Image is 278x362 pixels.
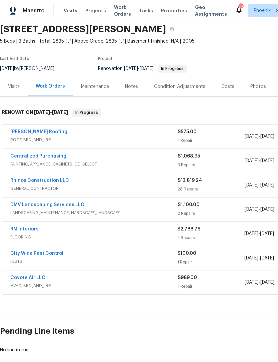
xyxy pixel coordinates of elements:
[10,178,69,183] a: Rhinos Construction LLC
[178,275,197,280] span: $989.00
[244,231,258,236] span: [DATE]
[244,256,258,260] span: [DATE]
[260,280,274,285] span: [DATE]
[178,162,245,168] div: 3 Repairs
[140,66,154,71] span: [DATE]
[177,227,200,231] span: $2,788.76
[2,109,68,117] h6: RENOVATION
[139,8,153,13] span: Tasks
[98,66,187,71] span: Renovation
[8,83,20,90] div: Visits
[244,255,274,261] span: -
[166,23,178,35] button: Copy Address
[177,259,244,265] div: 1 Repair
[161,7,187,14] span: Properties
[23,7,45,14] span: Maestro
[178,130,197,134] span: $575.00
[124,66,154,71] span: -
[260,231,274,236] span: [DATE]
[244,230,274,237] span: -
[10,154,66,159] a: Centralized Purchasing
[260,134,274,139] span: [DATE]
[195,4,227,17] span: Geo Assignments
[245,207,259,212] span: [DATE]
[245,280,259,285] span: [DATE]
[158,67,186,71] span: In Progress
[124,66,138,71] span: [DATE]
[125,83,138,90] div: Notes
[81,83,109,90] div: Maintenance
[260,159,274,163] span: [DATE]
[245,133,274,140] span: -
[221,83,234,90] div: Costs
[178,137,245,144] div: 1 Repair
[250,83,266,90] div: Photos
[245,206,274,213] span: -
[10,137,178,143] span: ROOF, BRN_AND_LRR
[154,83,205,90] div: Condition Adjustments
[178,154,200,159] span: $1,068.95
[10,130,67,134] a: [PERSON_NAME] Roofing
[64,7,77,14] span: Visits
[178,210,245,217] div: 2 Repairs
[178,283,245,290] div: 1 Repair
[178,186,245,192] div: 28 Repairs
[260,183,274,187] span: [DATE]
[245,182,274,188] span: -
[85,7,106,14] span: Projects
[34,110,50,115] span: [DATE]
[10,227,39,231] a: RM Interiors
[260,207,274,212] span: [DATE]
[254,7,271,14] span: Phoenix
[10,282,178,289] span: HVAC, BRN_AND_LRR
[245,159,259,163] span: [DATE]
[178,178,202,183] span: $13,819.24
[178,202,200,207] span: $1,100.00
[260,256,274,260] span: [DATE]
[10,202,84,207] a: DMV Landscaping Services LLC
[34,110,68,115] span: -
[73,109,101,116] span: In Progress
[177,251,196,256] span: $100.00
[10,258,177,265] span: PESTS
[10,275,45,280] a: Coyote Air LLC
[177,234,244,241] div: 2 Repairs
[10,161,178,168] span: PAINTING, APPLIANCE, CABINETS, OD_SELECT
[36,83,65,90] div: Work Orders
[98,57,113,61] span: Project
[10,209,178,216] span: LANDSCAPING_MAINTENANCE, HARDSCAPE_LANDSCAPE
[238,4,243,11] div: 22
[10,234,177,240] span: FLOORING
[245,279,274,286] span: -
[245,134,259,139] span: [DATE]
[10,185,178,192] span: GENERAL_CONTRACTOR
[114,4,131,17] span: Work Orders
[10,251,63,256] a: City Wide Pest Control
[245,183,259,187] span: [DATE]
[52,110,68,115] span: [DATE]
[245,158,274,164] span: -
